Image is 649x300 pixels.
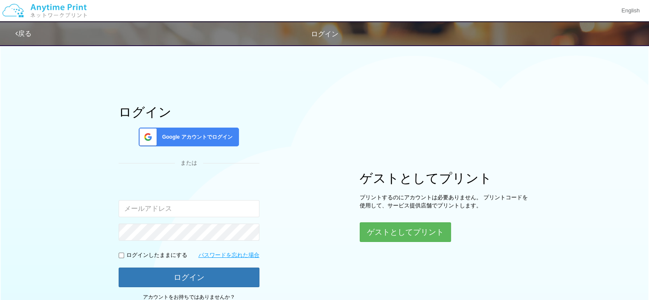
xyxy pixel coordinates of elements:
[360,171,530,185] h1: ゲストとしてプリント
[360,222,451,242] button: ゲストとしてプリント
[119,105,259,119] h1: ログイン
[119,159,259,167] div: または
[15,30,32,37] a: 戻る
[198,251,259,259] a: パスワードを忘れた場合
[119,200,259,217] input: メールアドレス
[159,134,233,141] span: Google アカウントでログイン
[119,268,259,287] button: ログイン
[311,30,338,38] span: ログイン
[126,251,187,259] p: ログインしたままにする
[360,194,530,210] p: プリントするのにアカウントは必要ありません。 プリントコードを使用して、サービス提供店舗でプリントします。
